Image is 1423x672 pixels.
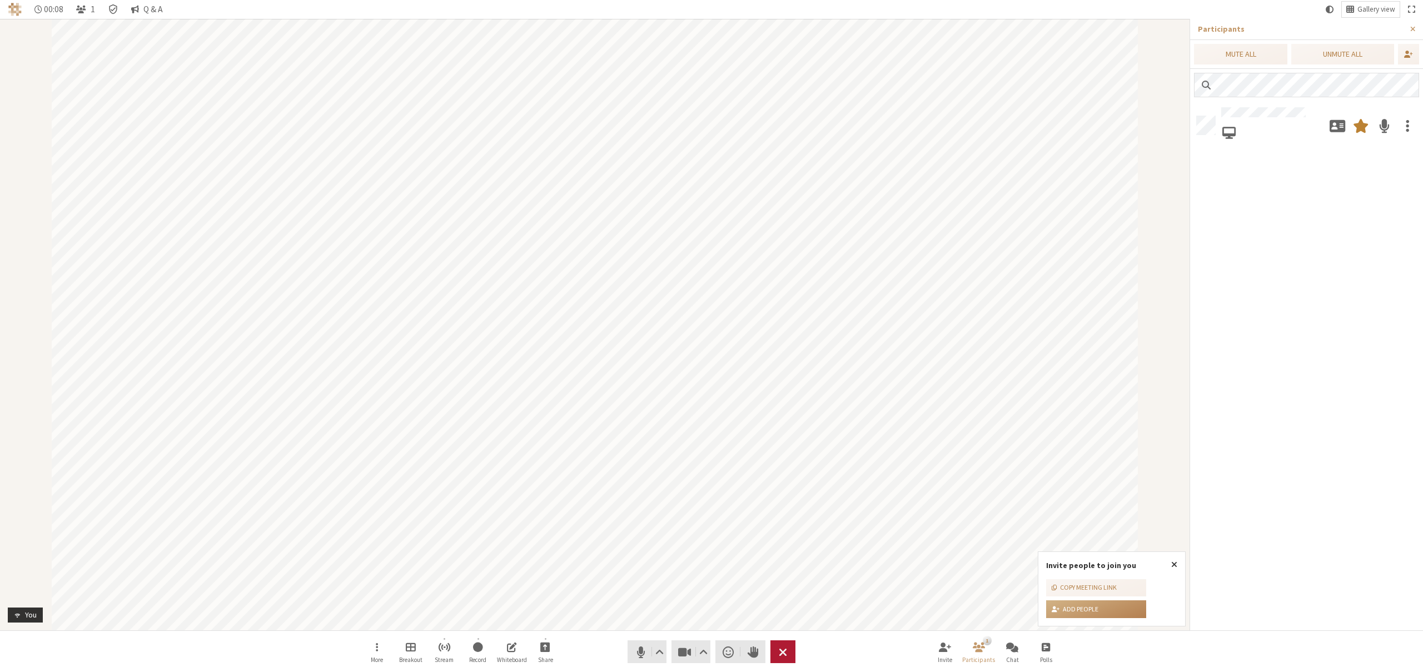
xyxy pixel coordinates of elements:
[1402,19,1423,39] button: Close sidebar
[715,640,740,663] button: Send a reaction
[1221,121,1237,144] button: Joined via web browser
[469,656,486,663] span: Record
[530,637,561,667] button: Start sharing
[962,656,995,663] span: Participants
[929,637,961,667] button: Invite participants (⌘+Shift+I)
[1198,23,1402,35] p: Participants
[740,640,765,663] button: Raise hand
[1357,6,1395,14] span: Gallery view
[1321,2,1338,17] button: Using system theme
[997,637,1028,667] button: Open chat
[44,4,63,14] span: 00:08
[1006,656,1019,663] span: Chat
[395,637,426,667] button: Manage Breakout Rooms
[696,640,710,663] button: Video setting
[1040,656,1052,663] span: Polls
[91,4,95,14] span: 1
[1404,2,1419,17] button: Fullscreen
[8,3,22,16] img: Iotum
[1046,600,1146,618] button: Add people
[1194,44,1287,64] button: Mute all
[371,656,383,663] span: More
[963,637,994,667] button: Close participant list
[1163,552,1185,578] button: Close popover
[127,2,167,17] button: Q & A
[1052,583,1117,593] div: Copy meeting link
[652,640,666,663] button: Audio settings
[671,640,710,663] button: Stop video (⌘+Shift+V)
[628,640,666,663] button: Mute (⌘+Shift+A)
[399,656,422,663] span: Breakout
[462,637,494,667] button: Start recording
[1046,579,1146,597] button: Copy meeting link
[72,2,99,17] button: Close participant list
[770,640,795,663] button: End or leave meeting
[1342,2,1400,17] button: Change layout
[361,637,392,667] button: Open menu
[103,2,123,17] div: Meeting details Encryption enabled
[938,656,952,663] span: Invite
[1031,637,1062,667] button: Open poll
[983,636,991,645] div: 1
[538,656,553,663] span: Share
[143,4,163,14] span: Q & A
[496,637,528,667] button: Open shared whiteboard
[497,656,527,663] span: Whiteboard
[435,656,454,663] span: Stream
[429,637,460,667] button: Start streaming
[1046,560,1136,570] label: Invite people to join you
[30,2,68,17] div: Timer
[21,609,41,621] div: You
